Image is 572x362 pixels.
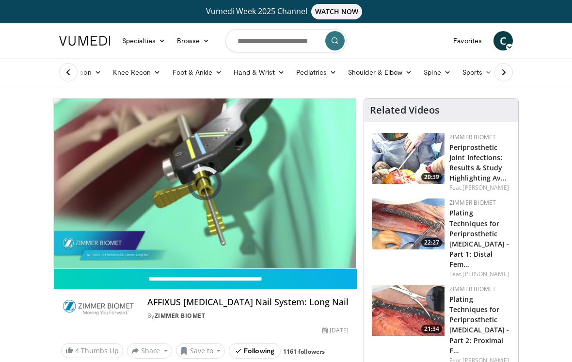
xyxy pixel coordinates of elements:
a: [PERSON_NAME] [462,183,508,192]
div: Feat. [449,270,510,279]
a: Pediatrics [290,63,342,82]
button: Share [127,343,172,359]
a: Zimmer Biomet [155,312,206,320]
a: 1161 followers [283,347,325,356]
span: 20:39 [421,173,442,181]
a: 4 Thumbs Up [61,343,123,358]
span: 21:34 [421,325,442,333]
div: Feat. [449,183,510,192]
a: Vumedi Week 2025 ChannelWATCH NOW [53,4,519,19]
a: 22:27 [372,198,445,249]
a: Periprosthetic Joint Infections: Results & Study Highlighting Av… [449,143,507,182]
h4: Related Videos [370,104,440,116]
a: Foot & Ankle [167,63,228,82]
a: Zimmer Biomet [449,285,496,293]
a: Favorites [447,31,488,50]
img: d9a74720-ed1c-49b9-8259-0b05c72e3d51.150x105_q85_crop-smart_upscale.jpg [372,198,445,249]
span: WATCH NOW [311,4,363,19]
button: Save to [176,343,225,359]
a: Plating Techniques for Periprosthetic [MEDICAL_DATA] - Part 1: Distal Fem… [449,208,509,269]
a: Specialties [116,31,171,50]
a: 21:34 [372,285,445,336]
a: Hand & Wrist [228,63,290,82]
span: 22:27 [421,238,442,247]
div: [DATE] [322,326,349,335]
h4: AFFIXUS [MEDICAL_DATA] Nail System: Long Nail [147,297,349,308]
img: Zimmer Biomet [61,297,136,320]
a: Sports [457,63,498,82]
a: Shoulder & Elbow [342,63,418,82]
a: Knee Recon [107,63,167,82]
a: Spine [418,63,456,82]
a: Zimmer Biomet [449,133,496,141]
a: [PERSON_NAME] [462,270,508,278]
img: VuMedi Logo [59,36,111,46]
button: Following [229,343,281,359]
a: Plating Techniques for Periprosthetic [MEDICAL_DATA] - Part 2: Proximal F… [449,295,509,355]
a: Browse [171,31,216,50]
img: c4b8c862-095b-430c-a336-6d45a9d5bbc3.150x105_q85_crop-smart_upscale.jpg [372,133,445,184]
video-js: Video Player [54,99,356,268]
a: C [493,31,513,50]
span: 4 [75,346,79,355]
a: Zimmer Biomet [449,198,496,207]
div: By [147,312,349,320]
a: 20:39 [372,133,445,184]
input: Search topics, interventions [225,29,347,52]
img: 0957b400-32dd-4402-b896-6ba8ad75ae1b.150x105_q85_crop-smart_upscale.jpg [372,285,445,336]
